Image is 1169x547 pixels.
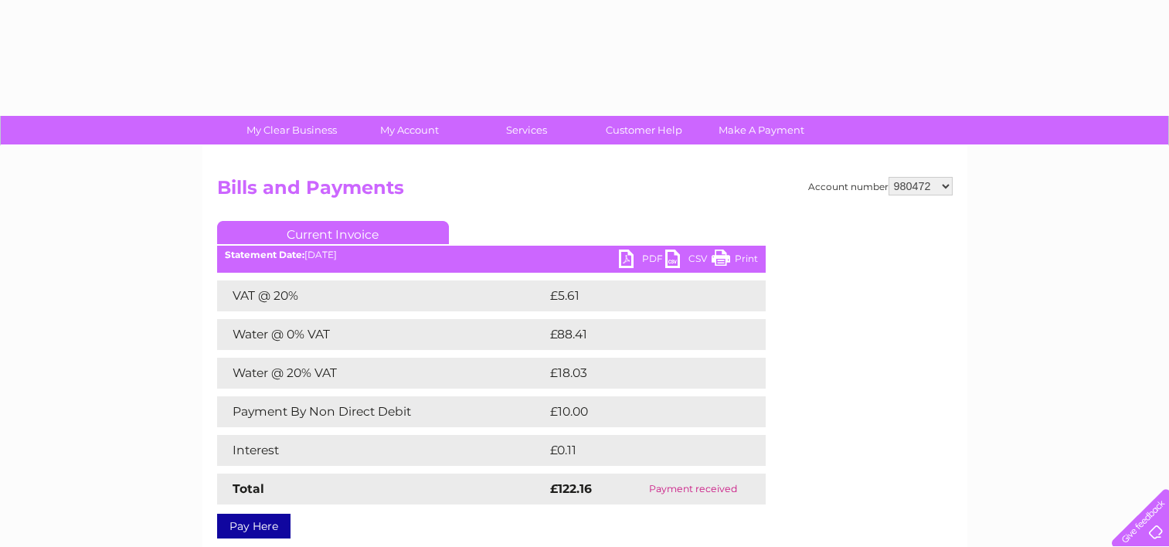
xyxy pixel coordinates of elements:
a: My Account [345,116,473,144]
a: Services [463,116,590,144]
td: Water @ 20% VAT [217,358,546,389]
td: Water @ 0% VAT [217,319,546,350]
strong: £122.16 [550,481,592,496]
b: Statement Date: [225,249,304,260]
td: £0.11 [546,435,725,466]
a: Customer Help [580,116,708,144]
a: My Clear Business [228,116,355,144]
a: CSV [665,250,712,272]
td: £18.03 [546,358,733,389]
h2: Bills and Payments [217,177,953,206]
td: £88.41 [546,319,733,350]
a: PDF [619,250,665,272]
a: Current Invoice [217,221,449,244]
td: £5.61 [546,280,728,311]
td: Payment received [620,474,765,505]
a: Print [712,250,758,272]
div: Account number [808,177,953,195]
td: VAT @ 20% [217,280,546,311]
td: Interest [217,435,546,466]
a: Pay Here [217,514,291,539]
td: £10.00 [546,396,734,427]
td: Payment By Non Direct Debit [217,396,546,427]
a: Make A Payment [698,116,825,144]
div: [DATE] [217,250,766,260]
strong: Total [233,481,264,496]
